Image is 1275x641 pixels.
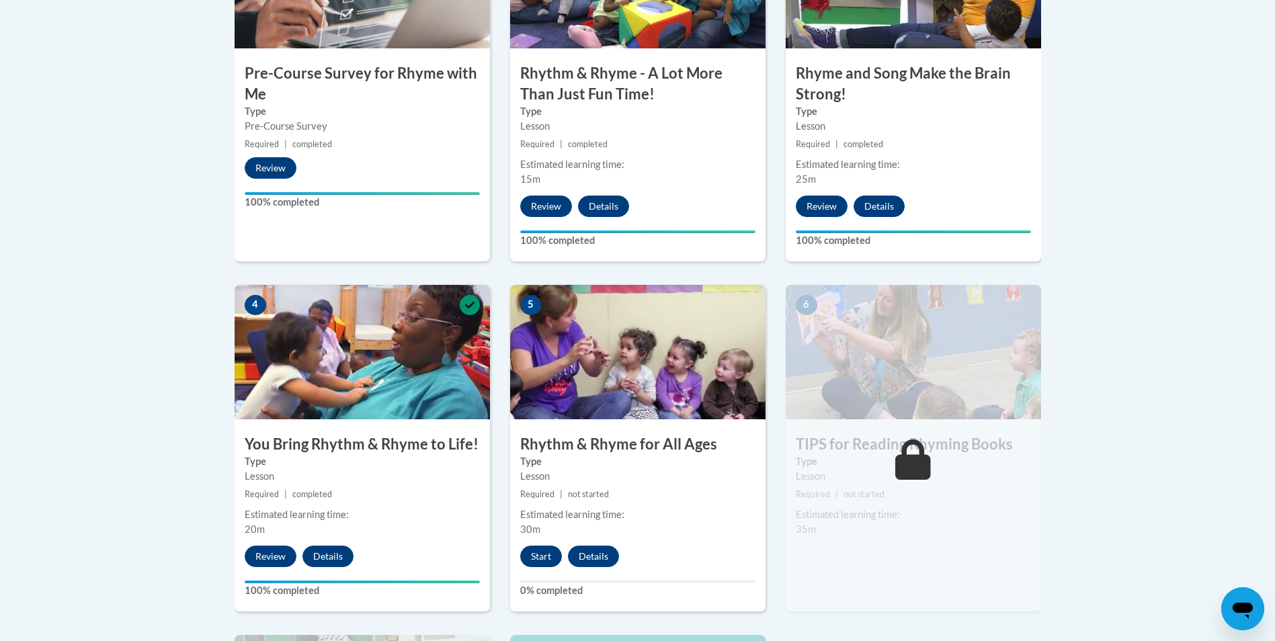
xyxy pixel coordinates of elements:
[245,195,480,210] label: 100% completed
[520,104,755,119] label: Type
[520,173,540,185] span: 15m
[520,196,572,217] button: Review
[796,469,1031,484] div: Lesson
[245,295,266,315] span: 4
[796,104,1031,119] label: Type
[292,139,332,149] span: completed
[245,583,480,598] label: 100% completed
[245,469,480,484] div: Lesson
[796,233,1031,248] label: 100% completed
[520,489,554,499] span: Required
[560,139,563,149] span: |
[796,523,816,535] span: 35m
[292,489,332,499] span: completed
[796,119,1031,134] div: Lesson
[520,454,755,469] label: Type
[568,546,619,567] button: Details
[520,157,755,172] div: Estimated learning time:
[510,434,766,455] h3: Rhythm & Rhyme for All Ages
[796,139,830,149] span: Required
[520,546,562,567] button: Start
[284,139,287,149] span: |
[245,546,296,567] button: Review
[796,173,816,185] span: 25m
[796,507,1031,522] div: Estimated learning time:
[520,469,755,484] div: Lesson
[245,489,279,499] span: Required
[786,63,1041,105] h3: Rhyme and Song Make the Brain Strong!
[245,507,480,522] div: Estimated learning time:
[520,507,755,522] div: Estimated learning time:
[786,434,1041,455] h3: TIPS for Reading Rhyming Books
[510,63,766,105] h3: Rhythm & Rhyme - A Lot More Than Just Fun Time!
[835,139,838,149] span: |
[796,295,817,315] span: 6
[835,489,838,499] span: |
[568,139,608,149] span: completed
[520,139,554,149] span: Required
[510,285,766,419] img: Course Image
[235,285,490,419] img: Course Image
[560,489,563,499] span: |
[520,523,540,535] span: 30m
[520,295,542,315] span: 5
[520,230,755,233] div: Your progress
[520,233,755,248] label: 100% completed
[786,285,1041,419] img: Course Image
[245,139,279,149] span: Required
[235,63,490,105] h3: Pre-Course Survey for Rhyme with Me
[245,581,480,583] div: Your progress
[245,454,480,469] label: Type
[245,523,265,535] span: 20m
[245,104,480,119] label: Type
[235,434,490,455] h3: You Bring Rhythm & Rhyme to Life!
[245,192,480,195] div: Your progress
[568,489,609,499] span: not started
[796,196,848,217] button: Review
[284,489,287,499] span: |
[796,454,1031,469] label: Type
[302,546,354,567] button: Details
[520,119,755,134] div: Lesson
[578,196,629,217] button: Details
[796,489,830,499] span: Required
[245,119,480,134] div: Pre-Course Survey
[796,157,1031,172] div: Estimated learning time:
[1221,587,1264,630] iframe: Button to launch messaging window
[854,196,905,217] button: Details
[796,230,1031,233] div: Your progress
[520,583,755,598] label: 0% completed
[844,489,885,499] span: not started
[844,139,883,149] span: completed
[245,157,296,179] button: Review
